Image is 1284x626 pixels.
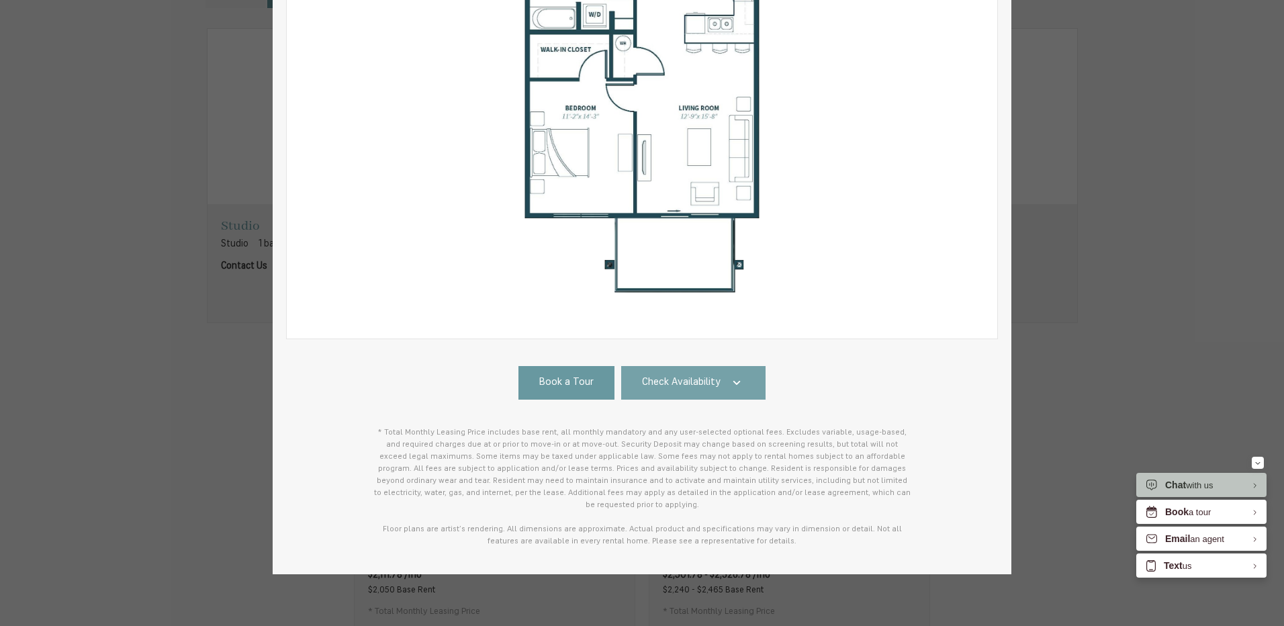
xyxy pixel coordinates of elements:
[518,366,614,400] a: Book a Tour
[539,375,594,391] span: Book a Tour
[373,427,911,547] p: * Total Monthly Leasing Price includes base rent, all monthly mandatory and any user-selected opt...
[642,375,721,391] span: Check Availability
[621,366,766,400] a: Check Availability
